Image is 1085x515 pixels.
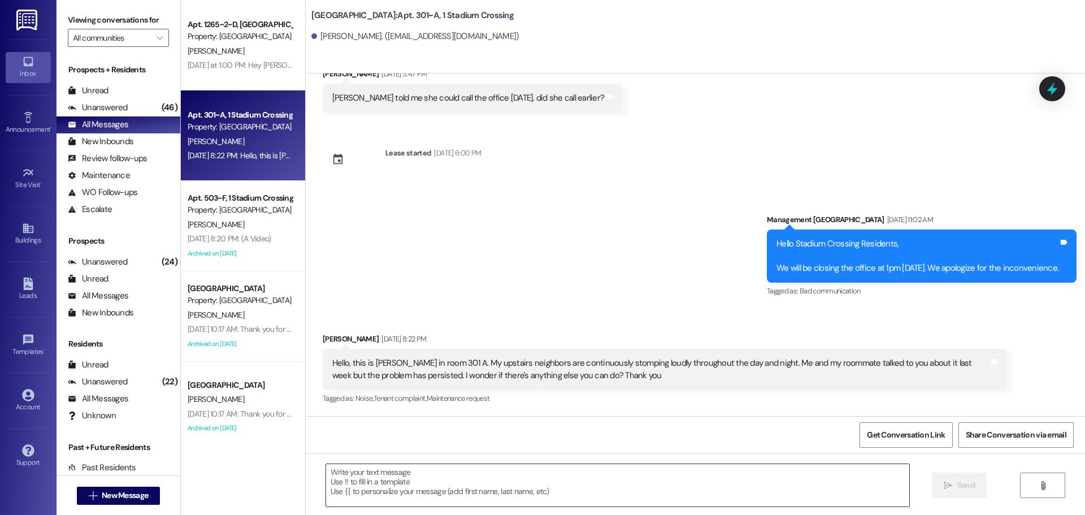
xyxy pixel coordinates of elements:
[767,283,1077,299] div: Tagged as:
[188,136,244,146] span: [PERSON_NAME]
[800,286,861,296] span: Bad communication
[188,192,292,204] div: Apt. 503~F, 1 Stadium Crossing Guarantors
[188,310,244,320] span: [PERSON_NAME]
[332,92,604,104] div: [PERSON_NAME] told me she could call the office [DATE]. did she call earlier?
[311,10,514,21] b: [GEOGRAPHIC_DATA]: Apt. 301~A, 1 Stadium Crossing
[867,429,945,441] span: Get Conversation Link
[860,422,952,448] button: Get Conversation Link
[385,147,432,159] div: Lease started
[68,187,137,198] div: WO Follow-ups
[6,52,51,83] a: Inbox
[188,283,292,295] div: [GEOGRAPHIC_DATA]
[188,394,244,404] span: [PERSON_NAME]
[68,462,136,474] div: Past Residents
[884,214,933,226] div: [DATE] 11:02 AM
[68,153,147,165] div: Review follow-ups
[89,491,97,500] i: 
[188,409,325,419] div: [DATE] 10:17 AM: Thank you for the update!
[68,393,128,405] div: All Messages
[1039,481,1047,490] i: 
[379,333,426,345] div: [DATE] 8:22 PM
[6,163,51,194] a: Site Visit •
[944,481,952,490] i: 
[68,273,108,285] div: Unread
[6,386,51,416] a: Account
[68,170,130,181] div: Maintenance
[68,376,128,388] div: Unanswered
[188,121,292,133] div: Property: [GEOGRAPHIC_DATA]
[186,421,293,435] div: Archived on [DATE]
[44,346,45,354] span: •
[68,359,108,371] div: Unread
[186,246,293,261] div: Archived on [DATE]
[159,373,180,391] div: (22)
[431,147,481,159] div: [DATE] 6:00 PM
[77,487,160,505] button: New Message
[68,410,116,422] div: Unknown
[188,109,292,121] div: Apt. 301~A, 1 Stadium Crossing
[427,393,490,403] span: Maintenance request
[6,274,51,305] a: Leads
[50,124,52,132] span: •
[68,119,128,131] div: All Messages
[188,295,292,306] div: Property: [GEOGRAPHIC_DATA]
[188,60,892,70] div: [DATE] at 1:00 PM: Hey [PERSON_NAME], I just wanted to follow up with you regarding the mail we r...
[68,256,128,268] div: Unanswered
[332,357,989,382] div: Hello, this is [PERSON_NAME] in room 301 A. My upstairs neighbors are continuously stomping loudl...
[57,235,180,247] div: Prospects
[6,441,51,471] a: Support
[188,31,292,42] div: Property: [GEOGRAPHIC_DATA]
[68,204,112,215] div: Escalate
[73,29,151,47] input: All communities
[355,393,374,403] span: Noise ,
[68,290,128,302] div: All Messages
[323,333,1007,349] div: [PERSON_NAME]
[159,99,180,116] div: (46)
[68,11,169,29] label: Viewing conversations for
[68,85,108,97] div: Unread
[57,64,180,76] div: Prospects + Residents
[186,337,293,351] div: Archived on [DATE]
[188,219,244,230] span: [PERSON_NAME]
[311,31,519,42] div: [PERSON_NAME]. ([EMAIL_ADDRESS][DOMAIN_NAME])
[374,393,427,403] span: Tenant complaint ,
[68,136,133,148] div: New Inbounds
[188,46,244,56] span: [PERSON_NAME]
[323,390,1007,406] div: Tagged as:
[379,68,427,80] div: [DATE] 3:47 PM
[157,33,163,42] i: 
[188,233,271,244] div: [DATE] 8:20 PM: (A Video)
[323,68,622,84] div: [PERSON_NAME]
[16,10,40,31] img: ResiDesk Logo
[188,19,292,31] div: Apt. 1265~2~D, [GEOGRAPHIC_DATA]
[41,179,42,187] span: •
[776,238,1058,274] div: Hello Stadium Crossing Residents, We will be closing the office at 1pm [DATE]. We apologize for t...
[966,429,1066,441] span: Share Conversation via email
[6,219,51,249] a: Buildings
[57,442,180,453] div: Past + Future Residents
[188,379,292,391] div: [GEOGRAPHIC_DATA]
[102,490,148,501] span: New Message
[188,324,325,334] div: [DATE] 10:17 AM: Thank you for the update!
[767,214,1077,230] div: Management [GEOGRAPHIC_DATA]
[932,473,987,498] button: Send
[957,479,975,491] span: Send
[57,338,180,350] div: Residents
[958,422,1074,448] button: Share Conversation via email
[188,204,292,216] div: Property: [GEOGRAPHIC_DATA]
[68,102,128,114] div: Unanswered
[159,253,180,271] div: (24)
[68,307,133,319] div: New Inbounds
[6,330,51,361] a: Templates •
